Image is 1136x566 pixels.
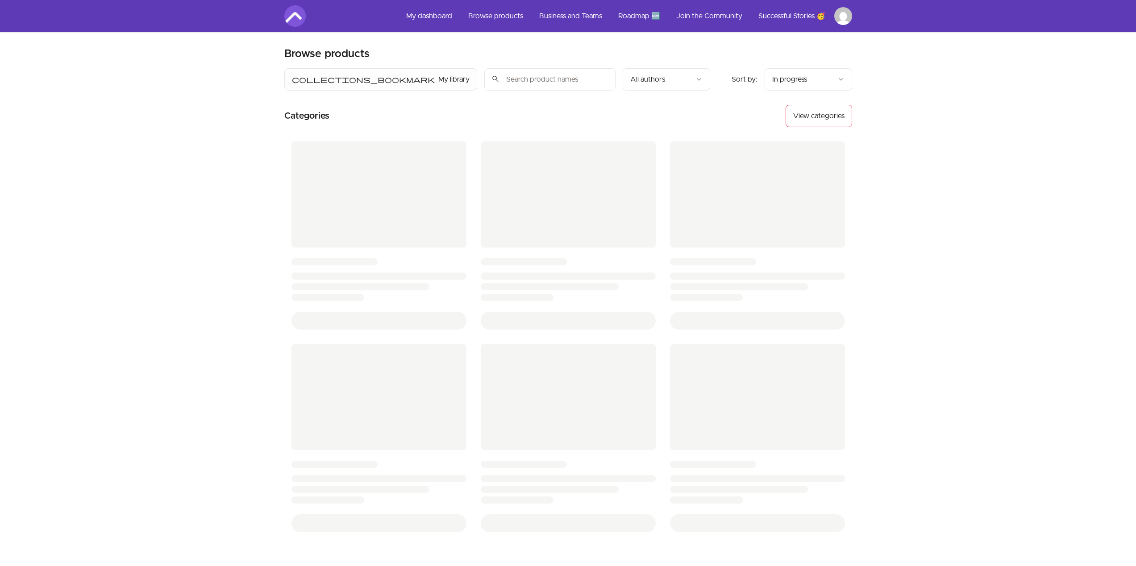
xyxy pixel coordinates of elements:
[484,68,616,91] input: Search product names
[461,5,530,27] a: Browse products
[786,105,852,127] button: View categories
[284,5,306,27] img: Amigoscode logo
[732,76,757,83] span: Sort by:
[399,5,852,27] nav: Main
[284,105,329,127] h2: Categories
[765,68,852,91] button: Product sort options
[669,5,749,27] a: Join the Community
[623,68,710,91] button: Filter by author
[399,5,459,27] a: My dashboard
[532,5,609,27] a: Business and Teams
[284,68,477,91] button: Filter by My library
[284,47,370,61] h2: Browse products
[611,5,667,27] a: Roadmap 🆕
[491,73,499,85] span: search
[292,74,435,85] span: collections_bookmark
[751,5,832,27] a: Successful Stories 🥳
[834,7,852,25] img: Profile image for Dmitry Chigir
